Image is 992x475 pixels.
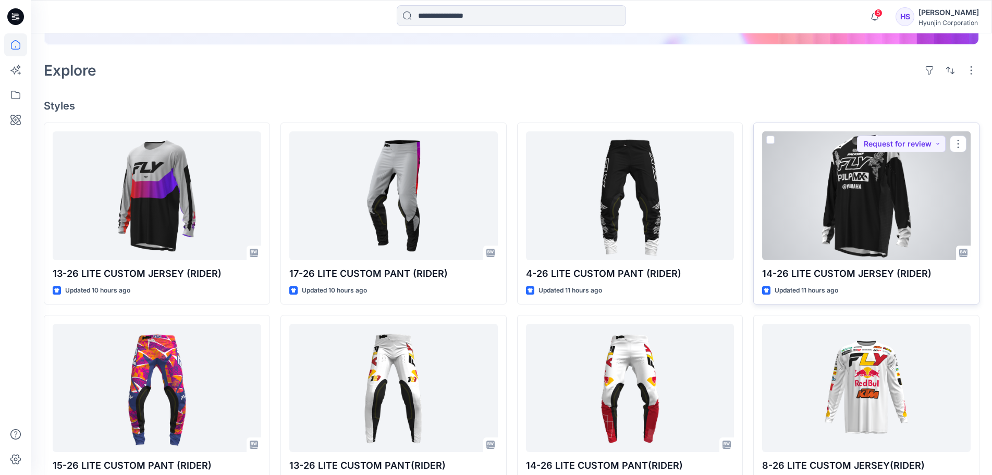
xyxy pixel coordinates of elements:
a: 4-26 LITE CUSTOM PANT (RIDER) [526,131,734,260]
p: 13-26 LITE CUSTOM JERSEY (RIDER) [53,266,261,281]
p: 14-26 LITE CUSTOM JERSEY (RIDER) [762,266,971,281]
p: 17-26 LITE CUSTOM PANT (RIDER) [289,266,498,281]
a: 14-26 LITE CUSTOM PANT(RIDER) [526,324,734,452]
p: Updated 10 hours ago [65,285,130,296]
a: 17-26 LITE CUSTOM PANT (RIDER) [289,131,498,260]
h2: Explore [44,62,96,79]
a: 14-26 LITE CUSTOM JERSEY (RIDER) [762,131,971,260]
p: 15-26 LITE CUSTOM PANT (RIDER) [53,458,261,473]
h4: Styles [44,100,979,112]
div: [PERSON_NAME] [918,6,979,19]
a: 15-26 LITE CUSTOM PANT (RIDER) [53,324,261,452]
p: 14-26 LITE CUSTOM PANT(RIDER) [526,458,734,473]
p: 8-26 LITE CUSTOM JERSEY(RIDER) [762,458,971,473]
p: Updated 11 hours ago [775,285,838,296]
p: 4-26 LITE CUSTOM PANT (RIDER) [526,266,734,281]
p: Updated 11 hours ago [538,285,602,296]
a: 13-26 LITE CUSTOM PANT(RIDER) [289,324,498,452]
p: Updated 10 hours ago [302,285,367,296]
a: 8-26 LITE CUSTOM JERSEY(RIDER) [762,324,971,452]
a: 13-26 LITE CUSTOM JERSEY (RIDER) [53,131,261,260]
div: HS [896,7,914,26]
div: Hyunjin Corporation [918,19,979,27]
span: 5 [874,9,883,17]
p: 13-26 LITE CUSTOM PANT(RIDER) [289,458,498,473]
